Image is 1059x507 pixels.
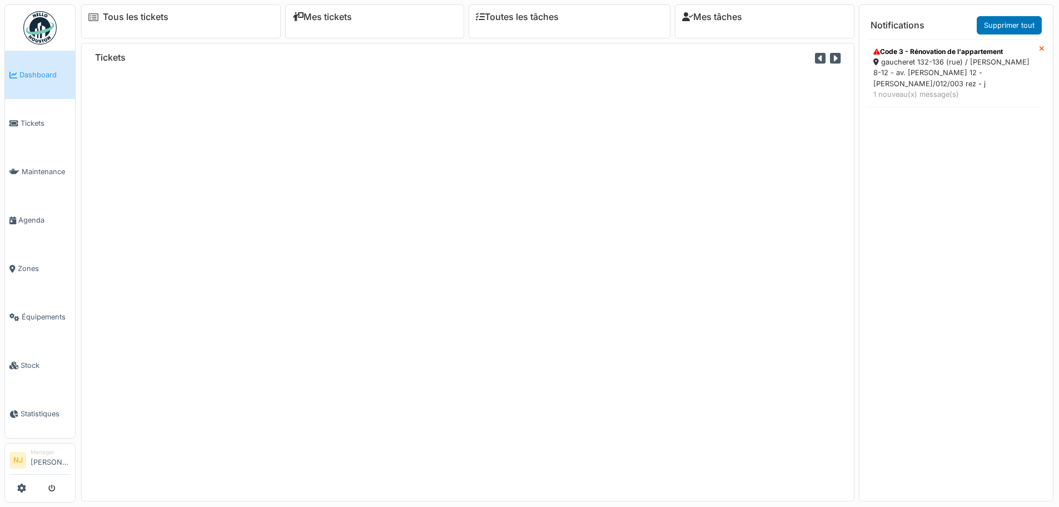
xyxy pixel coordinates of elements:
[103,12,168,22] a: Tous les tickets
[682,12,742,22] a: Mes tâches
[5,51,75,99] a: Dashboard
[31,448,71,456] div: Manager
[5,147,75,196] a: Maintenance
[23,11,57,45] img: Badge_color-CXgf-gQk.svg
[873,47,1032,57] div: Code 3 - Rénovation de l'appartement
[977,16,1042,35] a: Supprimer tout
[31,448,71,472] li: [PERSON_NAME]
[5,293,75,341] a: Équipements
[5,390,75,438] a: Statistiques
[866,39,1039,107] a: Code 3 - Rénovation de l'appartement gaucheret 132-136 (rue) / [PERSON_NAME] 8-12 - av. [PERSON_N...
[873,57,1032,89] div: gaucheret 132-136 (rue) / [PERSON_NAME] 8-12 - av. [PERSON_NAME] 12 - [PERSON_NAME]/012/003 rez - j
[5,341,75,390] a: Stock
[19,70,71,80] span: Dashboard
[5,244,75,293] a: Zones
[21,360,71,371] span: Stock
[18,263,71,274] span: Zones
[21,118,71,129] span: Tickets
[9,448,71,475] a: NJ Manager[PERSON_NAME]
[873,89,1032,100] div: 1 nouveau(x) message(s)
[22,312,71,322] span: Équipements
[18,215,71,225] span: Agenda
[5,99,75,147] a: Tickets
[5,196,75,244] a: Agenda
[22,166,71,177] span: Maintenance
[871,20,924,31] h6: Notifications
[95,52,126,63] h6: Tickets
[292,12,352,22] a: Mes tickets
[9,452,26,469] li: NJ
[21,408,71,419] span: Statistiques
[476,12,559,22] a: Toutes les tâches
